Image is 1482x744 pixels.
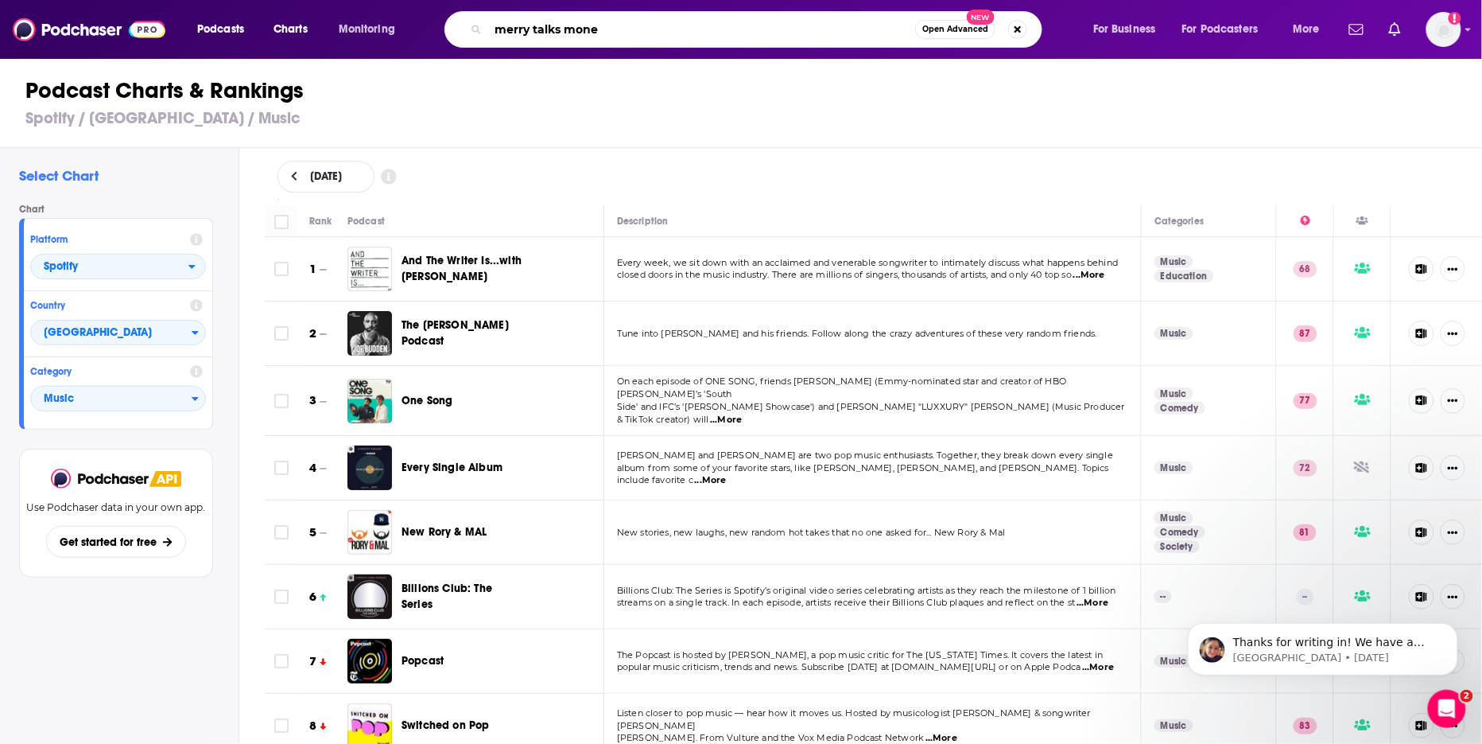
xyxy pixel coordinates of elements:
[186,17,265,42] button: open menu
[402,525,487,539] span: New Rory & MAL
[30,234,184,245] h4: Platform
[1154,327,1193,340] a: Music
[309,260,316,279] h3: 1
[27,501,206,513] p: Use Podchaser data in your own app.
[44,261,78,272] span: Spotify
[30,254,206,279] h2: Platforms
[274,394,289,408] span: Toggle select row
[1383,16,1407,43] a: Show notifications dropdown
[1426,12,1461,47] button: Show profile menu
[19,204,226,215] h4: Chart
[402,718,490,734] a: Switched on Pop
[1294,325,1317,341] p: 87
[1172,17,1282,42] button: open menu
[1073,269,1105,282] span: ...More
[31,386,192,413] span: Music
[1154,462,1193,474] a: Music
[149,471,181,487] img: Podchaser API banner
[402,253,566,285] a: And The Writer Is...with [PERSON_NAME]
[347,510,392,555] img: New Rory & MAL
[347,639,392,684] img: Popcast
[1428,690,1466,728] iframe: Intercom live chat
[347,446,392,490] img: Every Single Album
[274,18,308,41] span: Charts
[309,212,332,231] div: Rank
[967,10,995,25] span: New
[30,300,184,311] h4: Country
[1441,256,1465,282] button: Show More Button
[1282,17,1340,42] button: open menu
[30,386,206,411] button: Categories
[309,391,316,410] h3: 3
[274,326,289,341] span: Toggle select row
[402,719,490,732] span: Switched on Pop
[274,654,289,668] span: Toggle select row
[1154,540,1200,553] a: Society
[1449,12,1461,25] svg: Add a profile image
[710,414,742,427] span: ...More
[1164,590,1482,701] iframe: Intercom notifications message
[1441,584,1465,610] button: Show More Button
[1343,16,1370,43] a: Show notifications dropdown
[1441,321,1465,346] button: Show More Button
[1356,212,1368,231] div: Has Guests
[328,17,416,42] button: open menu
[347,311,392,356] a: The Joe Budden Podcast
[347,379,392,423] img: One Song
[1154,655,1193,668] a: Music
[1294,261,1317,277] p: 68
[617,328,1097,339] span: Tune into [PERSON_NAME] and his friends. Follow along the crazy adventures of these very random f...
[617,707,1091,731] span: Listen closer to pop music — hear how it moves us. Hosted by musicologist [PERSON_NAME] & songwri...
[347,247,392,291] a: And The Writer Is...with Ross Golan
[347,575,392,619] img: Billions Club: The Series
[274,590,289,604] span: Toggle select row
[1154,402,1205,415] a: Comedy
[1093,18,1156,41] span: For Business
[402,318,509,348] span: The [PERSON_NAME] Podcast
[402,524,487,540] a: New Rory & MAL
[922,25,988,33] span: Open Advanced
[617,450,1113,461] span: [PERSON_NAME] and [PERSON_NAME] are two pop music enthusiasts. Together, they break down every si...
[1441,388,1465,414] button: Show More Button
[60,536,157,549] span: Get started for free
[1461,690,1473,703] span: 2
[617,527,1006,538] span: New stories, new laughs, new random hot takes that no one asked for... New Rory & Mal
[25,108,1470,128] h3: Spotify / [GEOGRAPHIC_DATA] / Music
[402,394,452,407] span: One Song
[1293,18,1320,41] span: More
[30,254,206,279] button: open menu
[402,393,452,409] a: One Song
[402,654,444,668] span: Popcast
[309,325,316,343] h3: 2
[274,461,289,475] span: Toggle select row
[402,460,502,476] a: Every Single Album
[1294,393,1317,409] p: 77
[402,582,492,611] span: Billions Club: The Series
[197,18,244,41] span: Podcasts
[51,469,149,489] img: Podchaser - Follow, Share and Rate Podcasts
[309,652,316,671] h3: 7
[69,61,274,76] p: Message from Sydney, sent 5w ago
[309,459,316,477] h3: 4
[13,14,165,45] img: Podchaser - Follow, Share and Rate Podcasts
[69,46,264,138] span: Thanks for writing in! We have a video that can show you how to build and export a list: Podchase...
[695,474,727,487] span: ...More
[30,366,184,377] h4: Category
[617,212,668,231] div: Description
[402,317,534,349] a: The [PERSON_NAME] Podcast
[402,254,522,283] span: And The Writer Is...with [PERSON_NAME]
[617,597,1076,608] span: streams on a single track. In each episode, artists receive their Billions Club plaques and refle...
[402,461,502,474] span: Every Single Album
[617,661,1081,672] span: popular music criticism, trends and news. Subscribe [DATE] at [DOMAIN_NAME][URL] or on Apple Podca
[1082,17,1176,42] button: open menu
[310,171,342,182] span: [DATE]
[1077,597,1108,610] span: ...More
[1154,526,1205,539] a: Comedy
[309,524,316,542] h3: 5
